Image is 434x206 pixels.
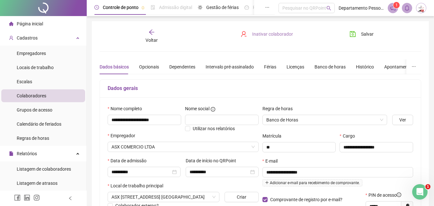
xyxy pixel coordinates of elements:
span: bell [404,5,410,11]
button: Ver [392,115,413,125]
span: Inativar colaborador [252,31,293,38]
span: PIN de acesso [368,192,401,199]
span: Adicionar e-mail para recebimento de comprovante. [262,179,362,186]
span: facebook [14,194,21,201]
span: instagram [33,194,40,201]
div: Licenças [287,63,304,70]
label: Local de trabalho principal [108,182,167,189]
span: Ver [399,116,406,123]
label: Cargo [340,132,359,139]
span: Banco de Horas [266,115,384,125]
span: Controle de ponto [103,5,138,10]
span: linkedin [24,194,30,201]
span: Listagem de colaboradores [17,166,71,172]
h5: Dados gerais [108,85,413,92]
span: Colaboradores [17,93,46,98]
label: E-mail [262,157,282,165]
button: Salvar [345,29,378,39]
span: dashboard [244,5,249,10]
iframe: Intercom live chat [412,184,428,200]
span: Utilizar nos relatórios [193,126,235,131]
span: Painel do DP [253,5,278,10]
span: Salvar [361,31,374,38]
button: Criar [225,192,258,202]
span: Comprovante de registro por e-mail? [270,197,342,202]
label: Matrícula [262,132,286,139]
span: pushpin [141,6,145,10]
span: Cadastros [17,35,38,40]
button: ellipsis [406,59,421,74]
span: arrow-left [148,29,155,35]
span: Voltar [146,38,158,43]
span: Empregadores [17,51,46,56]
label: Nome completo [108,105,146,112]
span: Gestão de férias [206,5,239,10]
span: notification [390,5,396,11]
span: search [326,6,331,11]
span: 1 [425,184,430,189]
span: Escalas [17,79,32,84]
div: Dados básicos [100,63,129,70]
label: Data de admissão [108,157,151,164]
img: 54126 [416,3,426,13]
span: Admissão digital [159,5,192,10]
div: Dependentes [169,63,195,70]
div: Opcionais [139,63,159,70]
span: clock-circle [94,5,99,10]
span: file-done [151,5,155,10]
div: Férias [264,63,276,70]
span: save [350,31,356,37]
span: info-circle [397,193,401,197]
span: plus [265,181,269,184]
button: Inativar colaborador [236,29,298,39]
span: Locais de trabalho [17,65,54,70]
span: ellipsis [265,5,270,10]
span: Listagem de atrasos [17,181,58,186]
label: Data de início no QRPoint [186,157,240,164]
span: ellipsis [412,64,416,69]
sup: 1 [393,2,400,8]
span: AVENIDA PRESIDENTE DUTRA N°3368 [111,192,216,202]
div: Intervalo pré-assinalado [206,63,254,70]
label: Empregador [108,132,139,139]
span: Criar [237,193,246,201]
span: left [68,196,73,201]
span: Regras de horas [17,136,49,141]
span: ASX COMERCIO LTDA [111,142,255,152]
span: sun [198,5,202,10]
span: file [9,151,13,156]
span: Grupos de acesso [17,107,52,112]
span: user-delete [241,31,247,37]
span: Página inicial [17,21,43,26]
span: info-circle [211,107,215,112]
span: Nome social [185,105,209,112]
span: Departamento Pessoal - [PERSON_NAME] [339,4,384,12]
span: Calendário de feriados [17,121,61,127]
span: user-add [9,36,13,40]
div: Histórico [356,63,374,70]
label: Regra de horas [262,105,297,112]
span: 1 [395,3,398,7]
span: home [9,22,13,26]
span: Relatórios [17,151,37,156]
div: Apontamentos [384,63,414,70]
div: Banco de horas [314,63,346,70]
